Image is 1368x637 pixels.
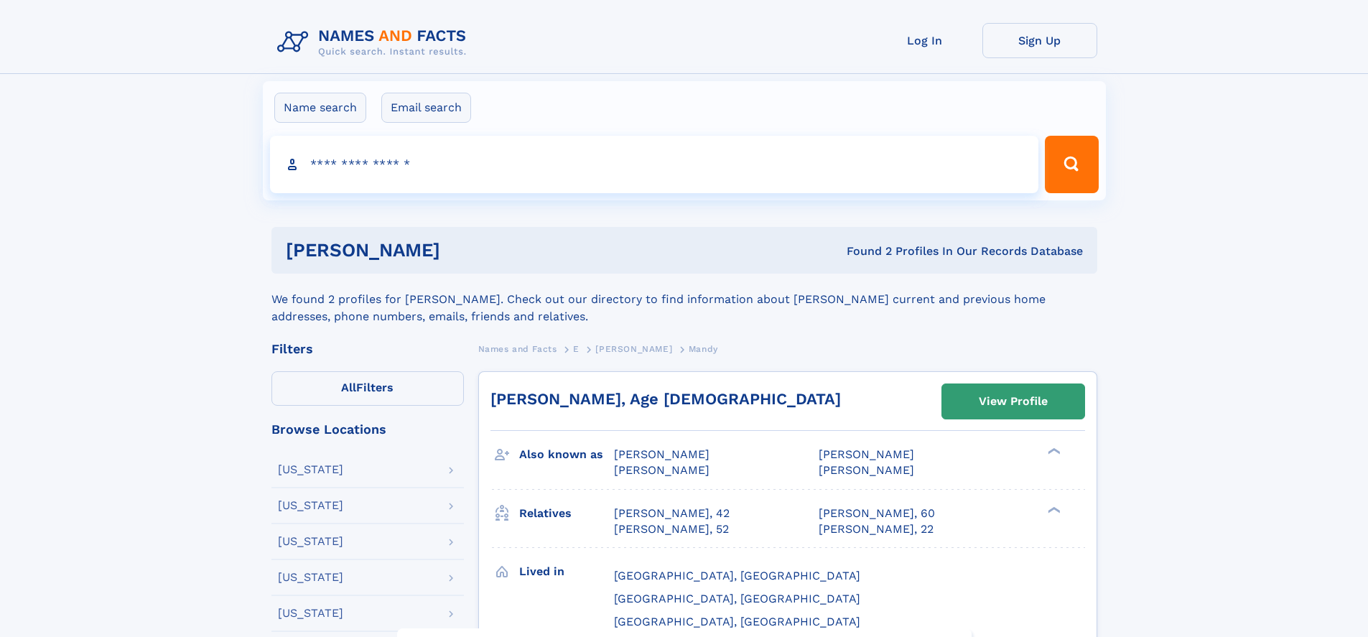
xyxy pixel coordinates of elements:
[381,93,471,123] label: Email search
[278,572,343,583] div: [US_STATE]
[271,423,464,436] div: Browse Locations
[271,274,1097,325] div: We found 2 profiles for [PERSON_NAME]. Check out our directory to find information about [PERSON_...
[867,23,982,58] a: Log In
[595,340,672,358] a: [PERSON_NAME]
[614,447,709,461] span: [PERSON_NAME]
[490,390,841,408] a: [PERSON_NAME], Age [DEMOGRAPHIC_DATA]
[271,371,464,406] label: Filters
[819,521,934,537] a: [PERSON_NAME], 22
[819,506,935,521] a: [PERSON_NAME], 60
[274,93,366,123] label: Name search
[341,381,356,394] span: All
[614,569,860,582] span: [GEOGRAPHIC_DATA], [GEOGRAPHIC_DATA]
[643,243,1083,259] div: Found 2 Profiles In Our Records Database
[979,385,1048,418] div: View Profile
[689,344,718,354] span: Mandy
[614,506,730,521] a: [PERSON_NAME], 42
[614,463,709,477] span: [PERSON_NAME]
[278,500,343,511] div: [US_STATE]
[595,344,672,354] span: [PERSON_NAME]
[614,521,729,537] a: [PERSON_NAME], 52
[286,241,643,259] h1: [PERSON_NAME]
[519,442,614,467] h3: Also known as
[271,23,478,62] img: Logo Names and Facts
[278,608,343,619] div: [US_STATE]
[1044,505,1061,514] div: ❯
[819,447,914,461] span: [PERSON_NAME]
[519,559,614,584] h3: Lived in
[573,340,580,358] a: E
[1045,136,1098,193] button: Search Button
[278,464,343,475] div: [US_STATE]
[270,136,1039,193] input: search input
[271,343,464,355] div: Filters
[278,536,343,547] div: [US_STATE]
[819,463,914,477] span: [PERSON_NAME]
[614,615,860,628] span: [GEOGRAPHIC_DATA], [GEOGRAPHIC_DATA]
[1044,447,1061,456] div: ❯
[519,501,614,526] h3: Relatives
[982,23,1097,58] a: Sign Up
[942,384,1084,419] a: View Profile
[573,344,580,354] span: E
[614,592,860,605] span: [GEOGRAPHIC_DATA], [GEOGRAPHIC_DATA]
[478,340,557,358] a: Names and Facts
